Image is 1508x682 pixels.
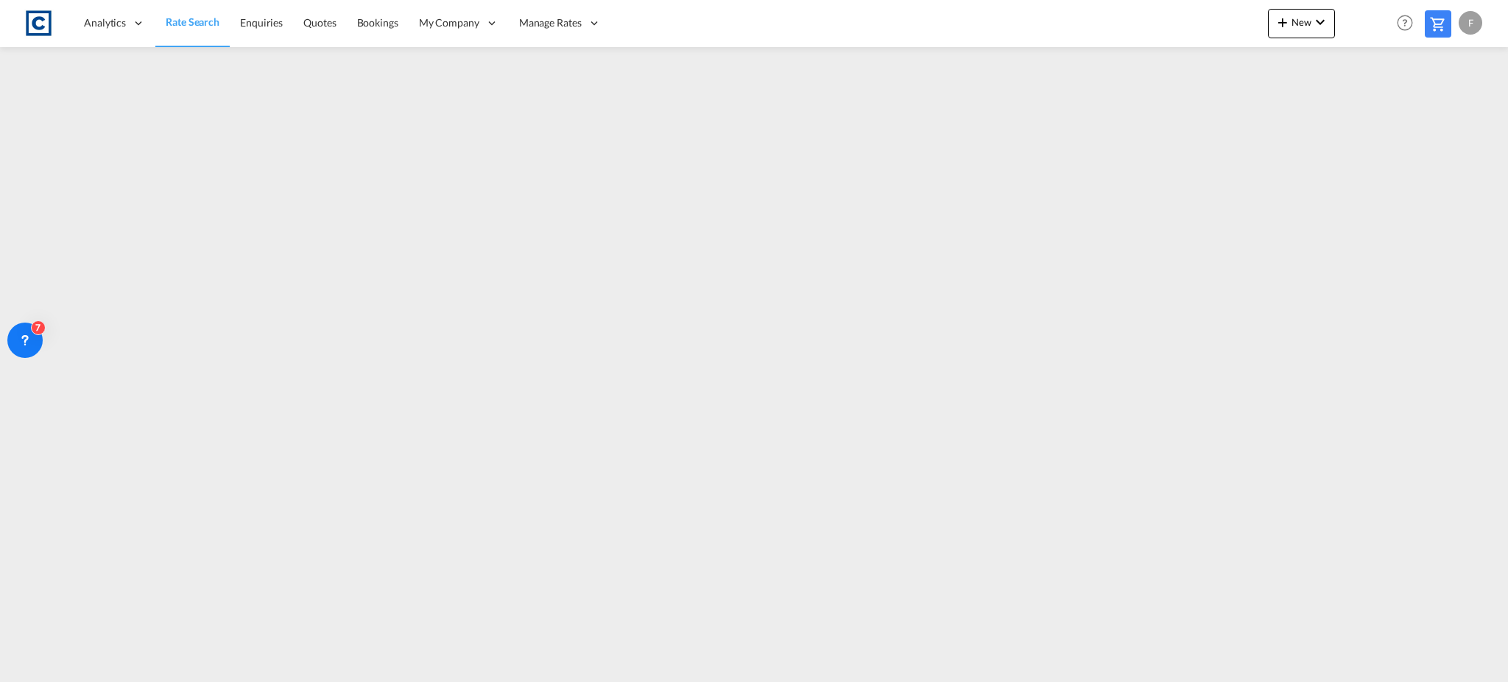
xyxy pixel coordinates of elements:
span: Quotes [303,16,336,29]
button: icon-plus 400-fgNewicon-chevron-down [1268,9,1335,38]
md-icon: icon-plus 400-fg [1274,13,1292,31]
md-icon: icon-chevron-down [1311,13,1329,31]
span: Bookings [357,16,398,29]
span: Help [1392,10,1417,35]
span: Rate Search [166,15,219,28]
div: F [1459,11,1482,35]
span: My Company [419,15,479,30]
span: Manage Rates [519,15,582,30]
span: Analytics [84,15,126,30]
span: New [1274,16,1329,28]
span: Enquiries [240,16,283,29]
img: 1fdb9190129311efbfaf67cbb4249bed.jpeg [22,7,55,40]
div: Help [1392,10,1425,37]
